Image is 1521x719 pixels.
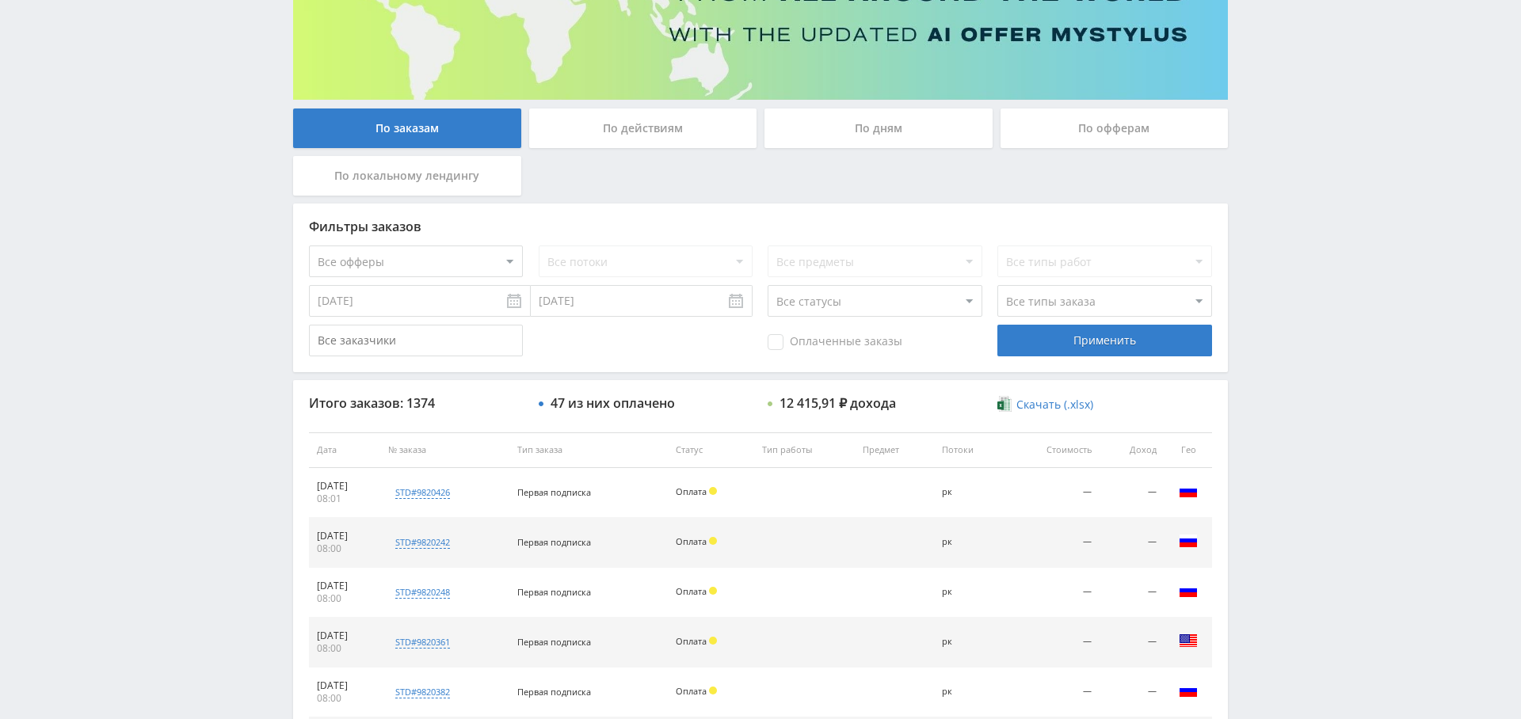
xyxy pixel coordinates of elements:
td: — [1007,618,1100,668]
div: По офферам [1001,108,1229,148]
th: Тип заказа [509,432,668,468]
div: std#9820242 [395,536,450,549]
div: Фильтры заказов [309,219,1212,234]
div: 08:01 [317,493,372,505]
div: std#9820248 [395,586,450,599]
td: — [1100,518,1165,568]
img: rus.png [1179,581,1198,600]
th: Предмет [855,432,934,468]
div: std#9820382 [395,686,450,698]
div: std#9820361 [395,636,450,649]
span: Холд [709,637,717,645]
a: Скачать (.xlsx) [997,397,1092,413]
span: Первая подписка [517,586,591,598]
span: Оплата [676,635,707,647]
span: Холд [709,487,717,495]
div: 08:00 [317,642,372,655]
td: — [1100,468,1165,518]
span: Оплата [676,485,707,497]
div: [DATE] [317,679,372,692]
span: Первая подписка [517,686,591,698]
td: — [1100,668,1165,717]
input: Все заказчики [309,325,523,356]
div: рк [942,537,998,547]
td: — [1007,668,1100,717]
div: 08:00 [317,542,372,555]
th: Гео [1165,432,1212,468]
th: Доход [1100,432,1165,468]
th: Тип работы [754,432,854,468]
th: Статус [668,432,755,468]
div: рк [942,637,998,647]
div: 08:00 [317,592,372,605]
td: — [1100,568,1165,618]
div: 08:00 [317,692,372,705]
span: Первая подписка [517,536,591,548]
span: Оплата [676,685,707,697]
td: — [1007,468,1100,518]
span: Скачать (.xlsx) [1016,398,1093,411]
span: Холд [709,687,717,694]
div: std#9820426 [395,486,450,499]
td: — [1007,518,1100,568]
div: По локальному лендингу [293,156,521,196]
span: Первая подписка [517,486,591,498]
div: По заказам [293,108,521,148]
th: Дата [309,432,380,468]
img: rus.png [1179,531,1198,550]
div: рк [942,687,998,697]
div: 47 из них оплачено [551,396,675,410]
td: — [1007,568,1100,618]
div: Итого заказов: 1374 [309,396,523,410]
img: rus.png [1179,681,1198,700]
div: [DATE] [317,480,372,493]
span: Оплата [676,585,707,597]
img: usa.png [1179,631,1198,650]
div: [DATE] [317,630,372,642]
span: Оплата [676,535,707,547]
div: 12 415,91 ₽ дохода [780,396,896,410]
th: Потоки [934,432,1006,468]
div: [DATE] [317,530,372,542]
span: Холд [709,587,717,595]
div: рк [942,487,998,497]
img: xlsx [997,396,1011,412]
div: рк [942,587,998,597]
td: — [1100,618,1165,668]
span: Оплаченные заказы [768,334,902,350]
div: [DATE] [317,580,372,592]
span: Холд [709,537,717,545]
div: По дням [764,108,993,148]
span: Первая подписка [517,636,591,648]
th: Стоимость [1007,432,1100,468]
img: rus.png [1179,481,1198,500]
div: По действиям [529,108,757,148]
div: Применить [997,325,1211,356]
th: № заказа [380,432,509,468]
